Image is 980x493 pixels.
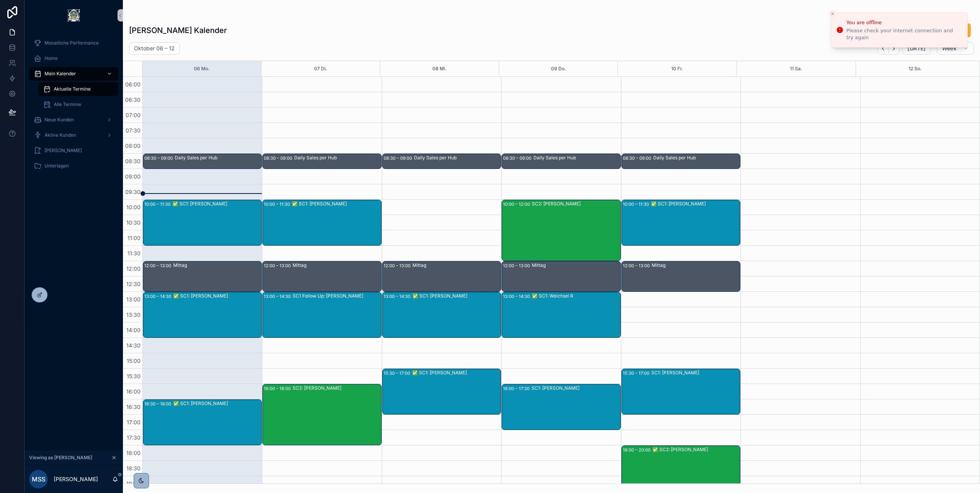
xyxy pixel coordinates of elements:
div: 08:30 – 09:00Daily Sales per Hub [382,154,501,169]
span: 18:30 [124,465,142,471]
a: Alle Termine [38,98,118,111]
span: 15:00 [125,357,142,364]
span: Mein Kalender [45,71,76,77]
span: Week [942,45,957,52]
span: 08:00 [123,142,142,149]
div: ✅ SC1: [PERSON_NAME] [412,370,500,376]
span: 06:30 [123,96,142,103]
a: Mein Kalender [29,67,118,81]
div: ✅ SC1: [PERSON_NAME] [651,201,740,207]
div: 08:30 – 09:00 [144,154,175,162]
span: Viewing as [PERSON_NAME] [29,455,92,461]
div: 12:00 – 13:00 [503,262,532,270]
div: 16:30 – 18:00✅ SC1: [PERSON_NAME] [143,400,262,445]
div: 12:00 – 13:00 [264,262,293,270]
span: 06:00 [123,81,142,88]
span: 14:30 [124,342,142,349]
div: Please check your internet connection and try again [846,27,961,41]
span: 12:00 [124,265,142,272]
button: 07 Di. [314,61,327,76]
button: Back [877,43,889,55]
button: 11 Sa. [790,61,802,76]
p: [PERSON_NAME] [54,475,98,483]
div: 10:00 – 11:30✅ SC1: [PERSON_NAME] [622,200,740,245]
button: 10 Fr. [671,61,683,76]
div: 12 So. [909,61,922,76]
a: Aktuelle Termine [38,82,118,96]
span: 12:30 [124,281,142,287]
button: [DATE] [902,42,930,55]
span: 16:30 [124,404,142,410]
div: Mittag [173,262,261,268]
div: 13:00 – 14:30 [503,293,532,300]
div: ✅ SC1: Weichsel R [532,293,620,299]
div: 15:30 – 17:00 [384,369,412,377]
button: 06 Mo. [194,61,210,76]
div: 08:30 – 09:00 [264,154,294,162]
a: Aktive Kunden [29,128,118,142]
div: 15:30 – 17:00SC1: [PERSON_NAME] [622,369,740,414]
div: SC1 Follow Up: [PERSON_NAME] [293,293,381,299]
div: ✅ SC2: [PERSON_NAME] [652,447,740,453]
span: 14:00 [124,327,142,333]
a: Monatliche Performance [29,36,118,50]
div: Daily Sales per Hub [175,155,261,161]
div: 12:00 – 13:00Mittag [263,261,381,291]
span: Aktuelle Termine [54,86,91,92]
div: 16:30 – 18:00 [144,400,173,408]
div: 13:00 – 14:30✅ SC1: [PERSON_NAME] [382,292,501,337]
span: 10:30 [124,219,142,226]
div: SC1: [PERSON_NAME] [531,385,620,391]
div: ✅ SC1: [PERSON_NAME] [173,293,261,299]
button: 09 Do. [551,61,566,76]
div: 12:00 – 13:00 [623,262,652,270]
div: SC2: [PERSON_NAME] [532,201,620,207]
button: 08 Mi. [432,61,447,76]
div: ✅ SC1: [PERSON_NAME] [412,293,500,299]
div: 12:00 – 13:00Mittag [622,261,740,291]
a: Neue Kunden [29,113,118,127]
a: Unterlagen [29,159,118,173]
div: 10:00 – 11:30 [264,200,292,208]
div: 10:00 – 11:30 [623,200,651,208]
div: ✅ SC1: [PERSON_NAME] [173,400,261,407]
div: 16:00 – 17:30 [503,385,531,392]
span: 07:30 [124,127,142,134]
span: 17:00 [125,419,142,425]
div: 12:00 – 13:00Mittag [502,261,620,291]
div: scrollable content [25,31,123,183]
div: 08:30 – 09:00 [503,154,533,162]
div: SC2: [PERSON_NAME] [293,385,381,391]
div: 13:00 – 14:30✅ SC1: Weichsel R [502,292,620,337]
img: App logo [68,9,80,22]
button: Next [889,43,899,55]
div: 08:30 – 09:00Daily Sales per Hub [622,154,740,169]
div: Mittag [652,262,740,268]
div: 15:30 – 17:00✅ SC1: [PERSON_NAME] [382,369,501,414]
span: 08:30 [123,158,142,164]
div: 10:00 – 12:00 [503,200,532,208]
h1: [PERSON_NAME] Kalender [129,25,227,36]
span: Alle Termine [54,101,81,108]
div: Daily Sales per Hub [414,155,500,161]
span: 13:30 [124,311,142,318]
div: 12:00 – 13:00Mittag [382,261,501,291]
div: 10:00 – 11:30 [144,200,172,208]
div: 08:30 – 09:00 [623,154,653,162]
div: Mittag [412,262,500,268]
span: [PERSON_NAME] [45,147,82,154]
div: 13:00 – 14:30 [144,293,173,300]
div: Daily Sales per Hub [294,155,381,161]
div: 13:00 – 14:30 [264,293,293,300]
div: 16:00 – 17:30SC1: [PERSON_NAME] [502,384,620,430]
span: 09:00 [123,173,142,180]
div: 12:00 – 13:00 [144,262,173,270]
div: 10:00 – 11:30✅ SC1: [PERSON_NAME] [263,200,381,245]
div: 13:00 – 14:30✅ SC1: [PERSON_NAME] [143,292,262,337]
div: Daily Sales per Hub [533,155,620,161]
span: Neue Kunden [45,117,74,123]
